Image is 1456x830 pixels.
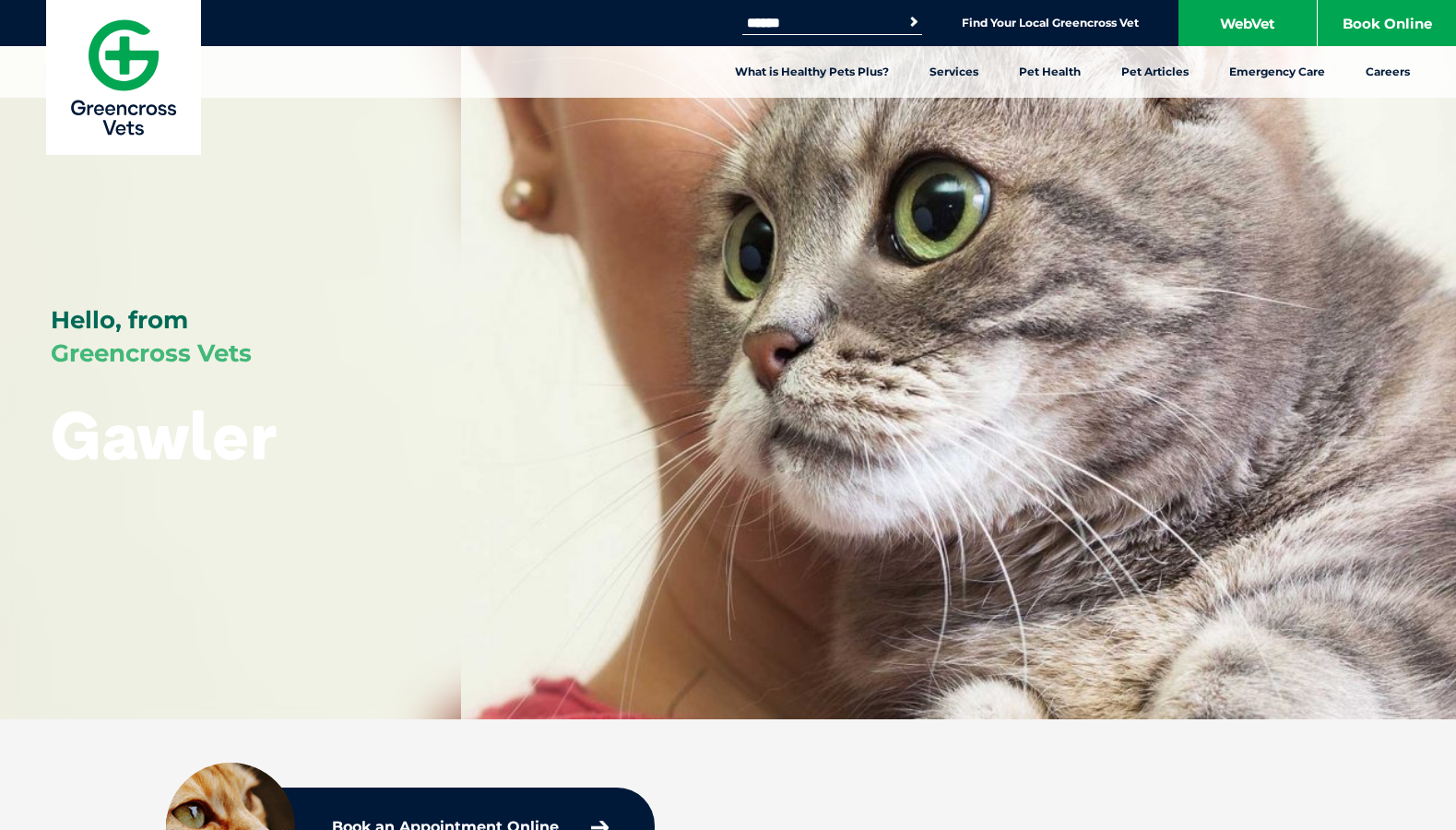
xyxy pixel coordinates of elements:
[962,16,1139,30] a: Find Your Local Greencross Vet
[1345,46,1430,98] a: Careers
[1209,46,1345,98] a: Emergency Care
[905,13,923,31] button: Search
[999,46,1101,98] a: Pet Health
[1101,46,1209,98] a: Pet Articles
[51,338,252,368] span: Greencross Vets
[715,46,909,98] a: What is Healthy Pets Plus?
[909,46,999,98] a: Services
[51,398,278,471] h1: Gawler
[51,305,188,335] span: Hello, from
